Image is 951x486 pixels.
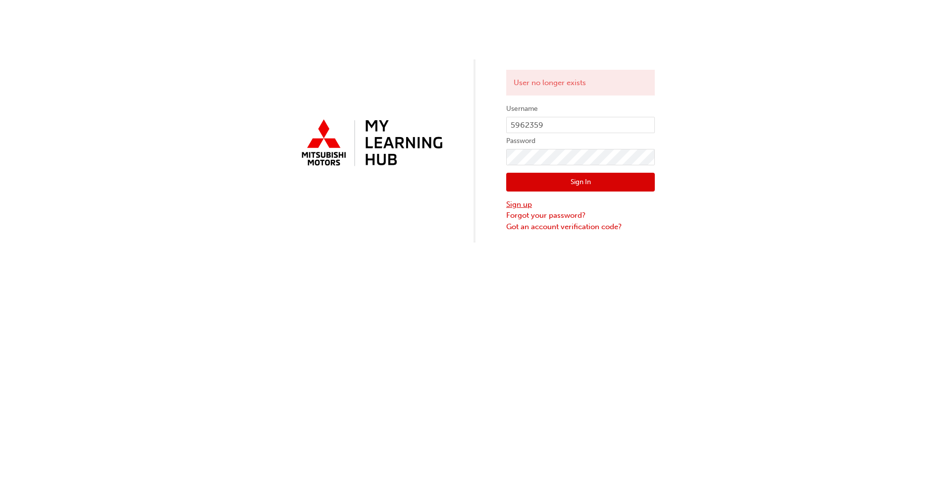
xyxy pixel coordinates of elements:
button: Sign In [506,173,655,192]
div: User no longer exists [506,70,655,96]
a: Forgot your password? [506,210,655,221]
input: Username [506,117,655,134]
label: Username [506,103,655,115]
img: mmal [296,115,445,172]
label: Password [506,135,655,147]
a: Sign up [506,199,655,210]
a: Got an account verification code? [506,221,655,233]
